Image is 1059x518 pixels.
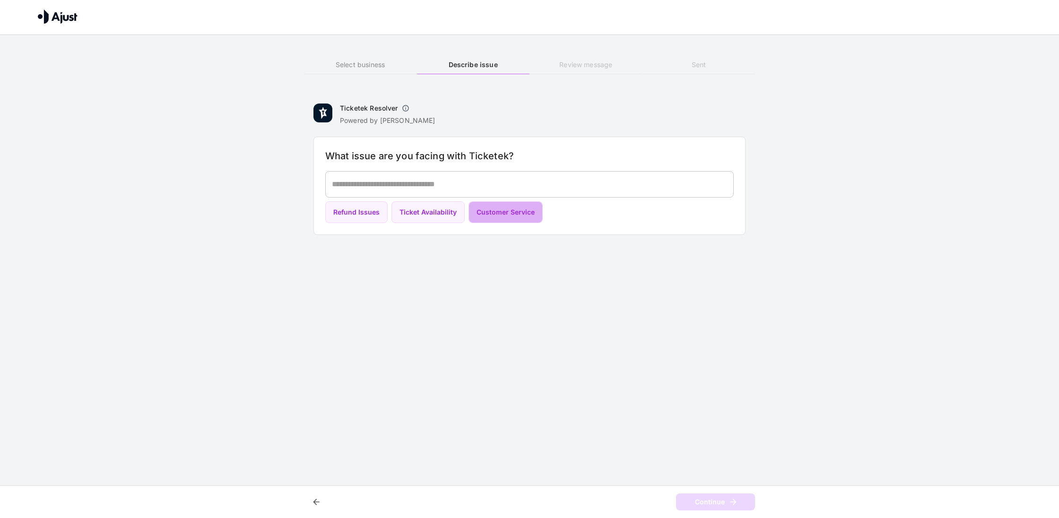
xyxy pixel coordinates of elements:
button: Customer Service [469,201,543,224]
img: Ticketek [313,104,332,122]
h6: Sent [642,60,755,70]
img: Ajust [38,9,78,24]
h6: What issue are you facing with Ticketek? [325,148,734,164]
p: Powered by [PERSON_NAME] [340,116,435,125]
h6: Review message [529,60,642,70]
button: Ticket Availability [391,201,465,224]
button: Refund Issues [325,201,388,224]
h6: Ticketek Resolver [340,104,398,113]
h6: Select business [304,60,417,70]
h6: Describe issue [417,60,529,70]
